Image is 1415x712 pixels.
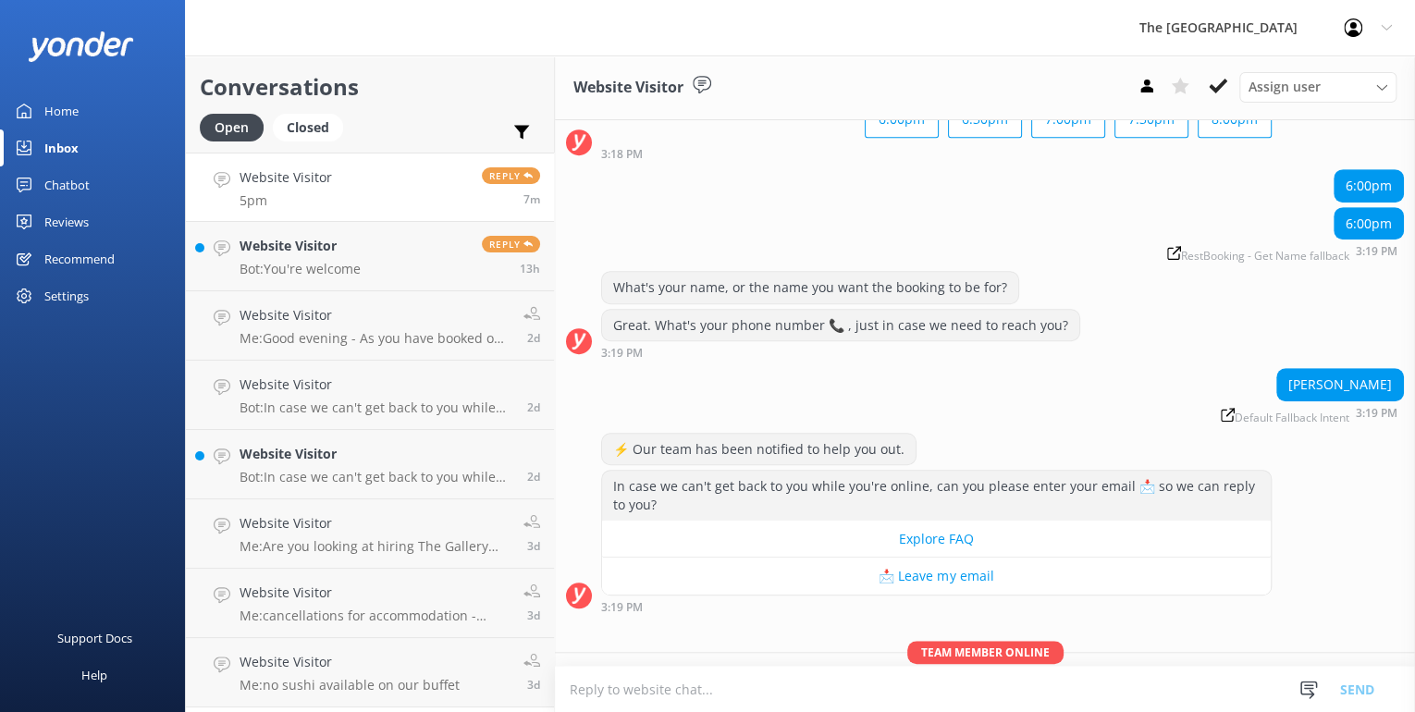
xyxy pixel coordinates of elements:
a: Website VisitorMe:cancellations for accommodation - 24hrs prior to arrival when you make bookings... [186,569,554,638]
h3: Website Visitor [573,76,683,100]
div: Sep 04 2025 03:18pm (UTC +12:00) Pacific/Auckland [601,147,1272,160]
div: 6:00pm [1335,208,1403,239]
a: Website VisitorMe:no sushi available on our buffet3d [186,638,554,707]
p: Me: cancellations for accommodation - 24hrs prior to arrival when you make bookings direct [240,608,510,624]
span: Default Fallback Intent [1221,408,1349,424]
p: Bot: In case we can't get back to you while you're online, can you please enter your email 📩 so w... [240,399,513,416]
a: Website VisitorMe:Are you looking at hiring The Gallery Room in [GEOGRAPHIC_DATA]?3d [186,499,554,569]
h4: Website Visitor [240,167,332,188]
strong: 3:19 PM [601,602,643,613]
a: Open [200,117,273,137]
div: Closed [273,114,343,141]
a: Closed [273,117,352,137]
div: Recommend [44,240,115,277]
div: Support Docs [57,620,132,657]
h4: Website Visitor [240,444,513,464]
h4: Website Visitor [240,305,510,325]
a: Website Visitor5pmReply7m [186,153,554,222]
div: Great. What's your phone number 📞 , just in case we need to reach you? [602,310,1079,341]
div: In case we can't get back to you while you're online, can you please enter your email 📩 so we can... [602,471,1271,520]
strong: 3:19 PM [601,348,643,359]
button: Explore FAQ [602,521,1271,558]
div: Home [44,92,79,129]
a: Website VisitorBot:In case we can't get back to you while you're online, can you please enter you... [186,430,554,499]
p: Me: no sushi available on our buffet [240,677,460,694]
div: Settings [44,277,89,314]
strong: 3:19 PM [1356,408,1397,424]
div: Sep 04 2025 03:19pm (UTC +12:00) Pacific/Auckland [1161,244,1404,262]
img: yonder-white-logo.png [28,31,134,62]
div: Help [81,657,107,694]
span: Sep 03 2025 08:36pm (UTC +12:00) Pacific/Auckland [527,399,540,415]
div: Sep 04 2025 03:19pm (UTC +12:00) Pacific/Auckland [1214,406,1404,424]
a: Website VisitorBot:You're welcomeReply13h [186,222,554,291]
span: Sep 06 2025 09:18am (UTC +12:00) Pacific/Auckland [523,191,540,207]
span: RestBooking - Get Name fallback [1167,246,1349,262]
p: 5pm [240,192,332,209]
div: Inbox [44,129,79,166]
strong: 3:19 PM [1356,246,1397,262]
span: Sep 03 2025 09:48pm (UTC +12:00) Pacific/Auckland [527,330,540,346]
div: Sep 04 2025 03:19pm (UTC +12:00) Pacific/Auckland [601,600,1272,613]
div: Open [200,114,264,141]
span: Team member online [907,641,1064,664]
div: Sep 04 2025 03:19pm (UTC +12:00) Pacific/Auckland [601,346,1080,359]
a: Website VisitorBot:In case we can't get back to you while you're online, can you please enter you... [186,361,554,430]
p: Bot: You're welcome [240,261,361,277]
div: [PERSON_NAME] [1277,369,1403,400]
div: Reviews [44,203,89,240]
h4: Website Visitor [240,513,510,534]
span: Sep 03 2025 03:52pm (UTC +12:00) Pacific/Auckland [527,469,540,485]
h4: Website Visitor [240,583,510,603]
span: Sep 03 2025 09:19am (UTC +12:00) Pacific/Auckland [527,677,540,693]
h4: Website Visitor [240,374,513,395]
h2: Conversations [200,69,540,104]
span: Sep 05 2025 07:32pm (UTC +12:00) Pacific/Auckland [520,261,540,276]
span: Sep 03 2025 09:19am (UTC +12:00) Pacific/Auckland [527,608,540,623]
p: Me: Good evening - As you have booked on a 3rd party booking site you will have to modify your re... [240,330,510,347]
strong: 3:18 PM [601,149,643,160]
div: Assign User [1239,72,1397,102]
div: Chatbot [44,166,90,203]
span: Reply [482,236,540,252]
h4: Website Visitor [240,236,361,256]
h4: Website Visitor [240,652,460,672]
span: Sep 03 2025 09:21am (UTC +12:00) Pacific/Auckland [527,538,540,554]
a: Website VisitorMe:Good evening - As you have booked on a 3rd party booking site you will have to ... [186,291,554,361]
p: Bot: In case we can't get back to you while you're online, can you please enter your email 📩 so w... [240,469,513,485]
span: Assign user [1249,77,1321,97]
div: 6:00pm [1335,170,1403,202]
div: ⚡ Our team has been notified to help you out. [602,434,916,465]
p: Me: Are you looking at hiring The Gallery Room in [GEOGRAPHIC_DATA]? [240,538,510,555]
div: What's your name, or the name you want the booking to be for? [602,272,1018,303]
button: 📩 Leave my email [602,558,1271,595]
span: Reply [482,167,540,184]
